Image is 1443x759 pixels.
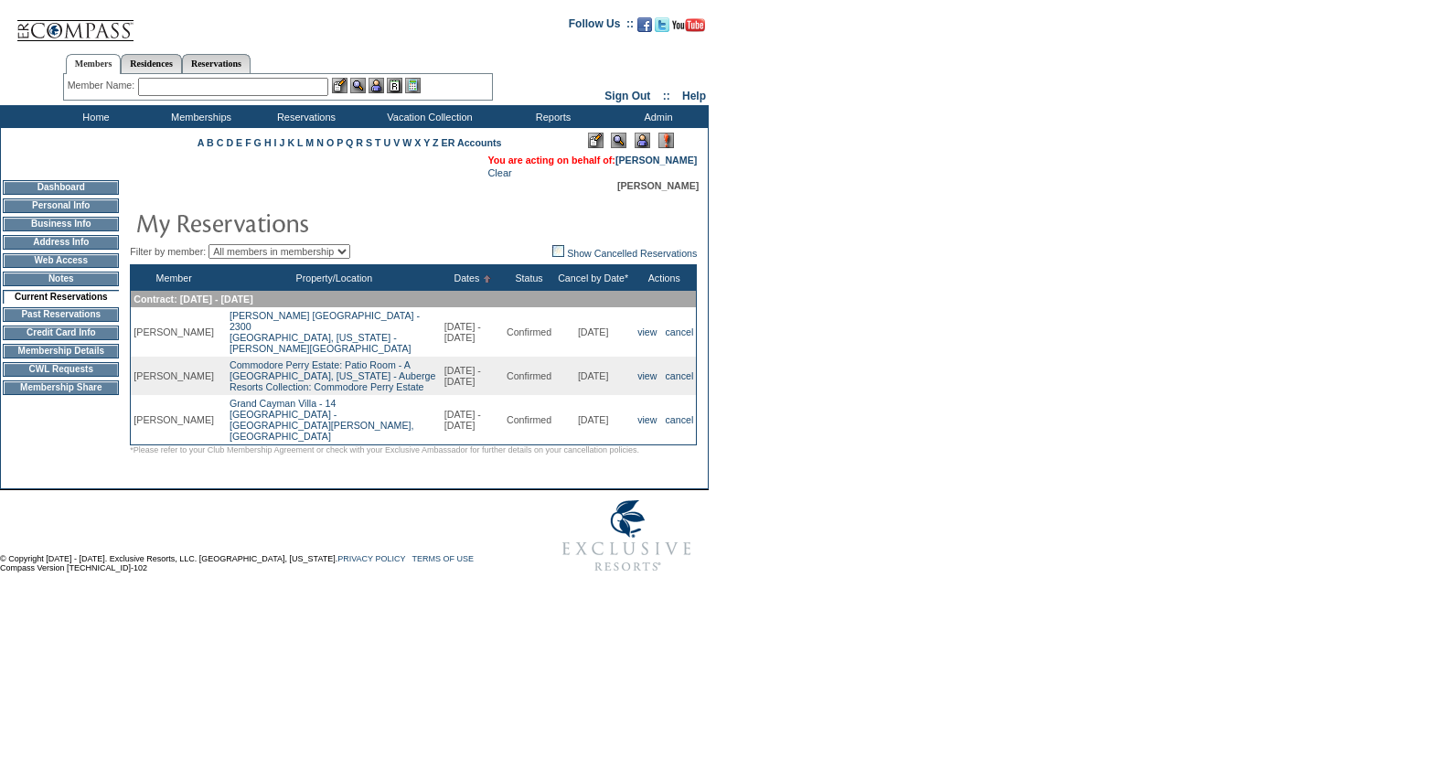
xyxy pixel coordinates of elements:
[637,370,657,381] a: view
[3,326,119,340] td: Credit Card Info
[356,137,363,148] a: R
[393,137,400,148] a: V
[375,137,381,148] a: T
[637,17,652,32] img: Become our fan on Facebook
[569,16,634,37] td: Follow Us ::
[198,137,204,148] a: A
[156,273,192,283] a: Member
[217,137,224,148] a: C
[442,357,504,395] td: [DATE] - [DATE]
[387,78,402,93] img: Reservations
[3,290,119,304] td: Current Reservations
[672,18,705,32] img: Subscribe to our YouTube Channel
[588,133,604,148] img: Edit Mode
[146,105,251,128] td: Memberships
[264,137,272,148] a: H
[305,137,314,148] a: M
[402,137,412,148] a: W
[226,137,233,148] a: D
[487,167,511,178] a: Clear
[350,78,366,93] img: View
[442,395,504,445] td: [DATE] - [DATE]
[337,137,343,148] a: P
[604,105,709,128] td: Admin
[16,5,134,42] img: Compass Home
[414,137,421,148] a: X
[442,137,502,148] a: ER Accounts
[41,105,146,128] td: Home
[545,490,709,582] img: Exclusive Resorts
[504,395,554,445] td: Confirmed
[3,272,119,286] td: Notes
[655,23,669,34] a: Follow us on Twitter
[3,180,119,195] td: Dashboard
[131,357,217,395] td: [PERSON_NAME]
[632,265,697,292] th: Actions
[666,326,694,337] a: cancel
[130,445,639,454] span: *Please refer to your Club Membership Agreement or check with your Exclusive Ambassador for furth...
[637,414,657,425] a: view
[287,137,294,148] a: K
[134,294,252,305] span: Contract: [DATE] - [DATE]
[251,105,357,128] td: Reservations
[504,357,554,395] td: Confirmed
[131,395,217,445] td: [PERSON_NAME]
[366,137,372,148] a: S
[552,245,564,257] img: chk_off.JPG
[121,54,182,73] a: Residences
[682,90,706,102] a: Help
[433,137,439,148] a: Z
[326,137,334,148] a: O
[297,137,303,148] a: L
[615,155,697,166] a: [PERSON_NAME]
[3,380,119,395] td: Membership Share
[635,133,650,148] img: Impersonate
[230,359,435,392] a: Commodore Perry Estate: Patio Room - A[GEOGRAPHIC_DATA], [US_STATE] - Auberge Resorts Collection:...
[254,137,262,148] a: G
[554,307,632,357] td: [DATE]
[68,78,138,93] div: Member Name:
[412,554,475,563] a: TERMS OF USE
[274,137,277,148] a: I
[296,273,373,283] a: Property/Location
[554,357,632,395] td: [DATE]
[423,137,430,148] a: Y
[666,414,694,425] a: cancel
[316,137,324,148] a: N
[666,370,694,381] a: cancel
[66,54,122,74] a: Members
[346,137,353,148] a: Q
[3,198,119,213] td: Personal Info
[230,398,414,442] a: Grand Cayman Villa - 14[GEOGRAPHIC_DATA] - [GEOGRAPHIC_DATA][PERSON_NAME], [GEOGRAPHIC_DATA]
[611,133,626,148] img: View Mode
[504,307,554,357] td: Confirmed
[487,155,697,166] span: You are acting on behalf of:
[3,344,119,358] td: Membership Details
[552,248,697,259] a: Show Cancelled Reservations
[3,253,119,268] td: Web Access
[405,78,421,93] img: b_calculator.gif
[672,23,705,34] a: Subscribe to our YouTube Channel
[332,78,347,93] img: b_edit.gif
[498,105,604,128] td: Reports
[131,307,217,357] td: [PERSON_NAME]
[207,137,214,148] a: B
[663,90,670,102] span: ::
[558,273,628,283] a: Cancel by Date*
[236,137,242,148] a: E
[637,326,657,337] a: view
[130,246,206,257] span: Filter by member:
[604,90,650,102] a: Sign Out
[3,362,119,377] td: CWL Requests
[515,273,542,283] a: Status
[454,273,479,283] a: Dates
[3,235,119,250] td: Address Info
[479,275,491,283] img: Ascending
[369,78,384,93] img: Impersonate
[279,137,284,148] a: J
[655,17,669,32] img: Follow us on Twitter
[337,554,405,563] a: PRIVACY POLICY
[357,105,498,128] td: Vacation Collection
[3,307,119,322] td: Past Reservations
[182,54,251,73] a: Reservations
